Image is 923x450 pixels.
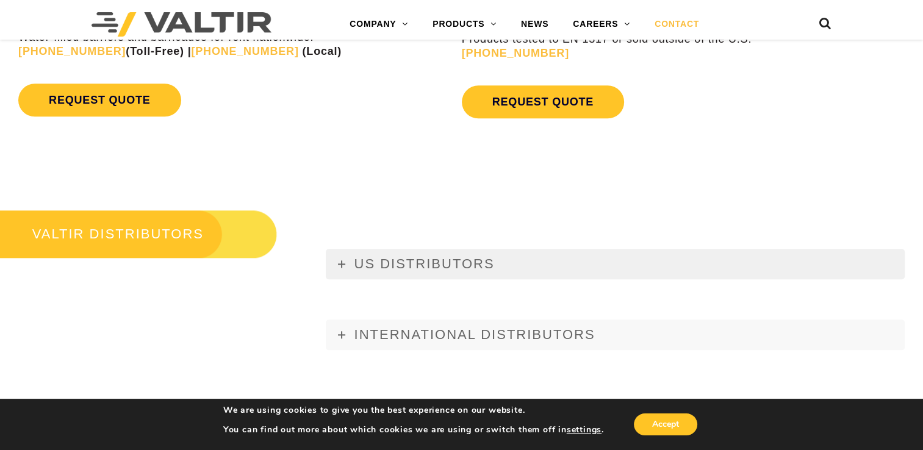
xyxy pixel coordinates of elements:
[462,85,624,118] a: REQUEST QUOTE
[18,45,191,57] strong: (Toll-Free) |
[191,45,298,57] a: [PHONE_NUMBER]
[642,12,711,37] a: CONTACT
[354,256,494,271] span: US DISTRIBUTORS
[509,12,561,37] a: NEWS
[634,413,697,435] button: Accept
[18,84,181,116] a: REQUEST QUOTE
[567,424,602,435] button: settings
[326,320,905,350] a: INTERNATIONAL DISTRIBUTORS
[92,12,271,37] img: Valtir
[223,405,604,416] p: We are using cookies to give you the best experience on our website.
[420,12,509,37] a: PRODUCTS
[354,327,595,342] span: INTERNATIONAL DISTRIBUTORS
[561,12,642,37] a: CAREERS
[223,424,604,435] p: You can find out more about which cookies we are using or switch them off in .
[326,249,905,279] a: US DISTRIBUTORS
[302,45,342,57] strong: (Local)
[337,12,420,37] a: COMPANY
[18,45,126,57] a: [PHONE_NUMBER]
[462,47,569,59] a: [PHONE_NUMBER]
